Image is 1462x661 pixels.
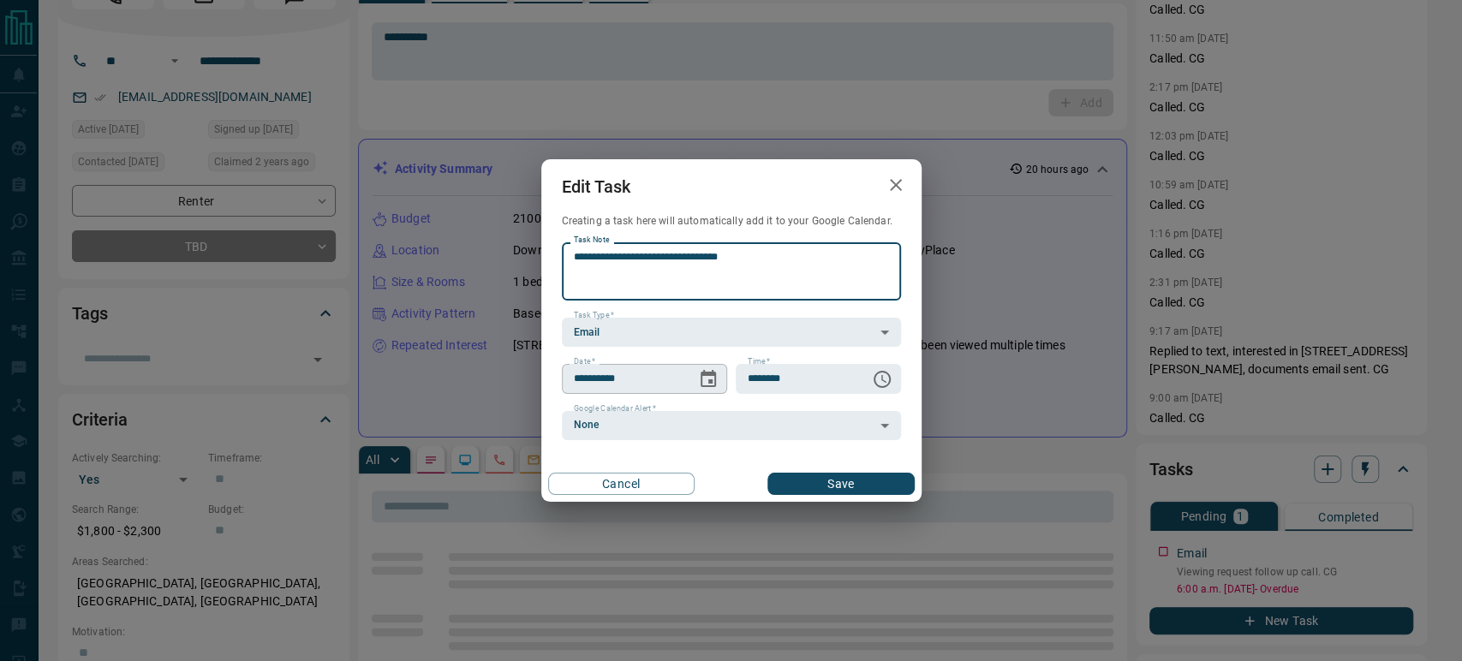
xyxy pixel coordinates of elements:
label: Google Calendar Alert [574,403,656,414]
button: Choose date, selected date is Aug 12, 2025 [691,362,725,396]
label: Task Note [574,235,609,246]
button: Cancel [548,473,695,495]
div: None [562,411,901,440]
label: Task Type [574,310,614,321]
button: Choose time, selected time is 6:00 AM [865,362,899,396]
div: Email [562,318,901,347]
p: Creating a task here will automatically add it to your Google Calendar. [562,214,901,229]
label: Time [748,356,770,367]
h2: Edit Task [541,159,651,214]
button: Save [767,473,914,495]
label: Date [574,356,595,367]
